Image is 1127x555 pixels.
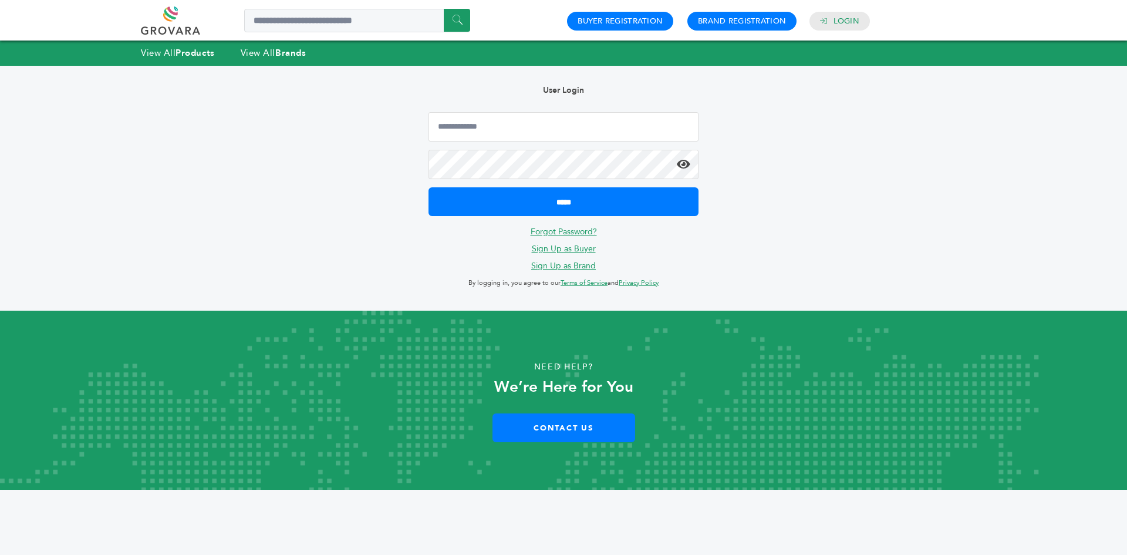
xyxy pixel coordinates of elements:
[543,85,584,96] b: User Login
[578,16,663,26] a: Buyer Registration
[141,47,215,59] a: View AllProducts
[428,112,699,142] input: Email Address
[531,226,597,237] a: Forgot Password?
[275,47,306,59] strong: Brands
[494,376,633,398] strong: We’re Here for You
[561,278,608,287] a: Terms of Service
[428,276,699,290] p: By logging in, you agree to our and
[56,358,1071,376] p: Need Help?
[241,47,306,59] a: View AllBrands
[244,9,470,32] input: Search a product or brand...
[428,150,699,179] input: Password
[834,16,859,26] a: Login
[492,413,635,442] a: Contact Us
[531,260,596,271] a: Sign Up as Brand
[176,47,214,59] strong: Products
[698,16,786,26] a: Brand Registration
[532,243,596,254] a: Sign Up as Buyer
[619,278,659,287] a: Privacy Policy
